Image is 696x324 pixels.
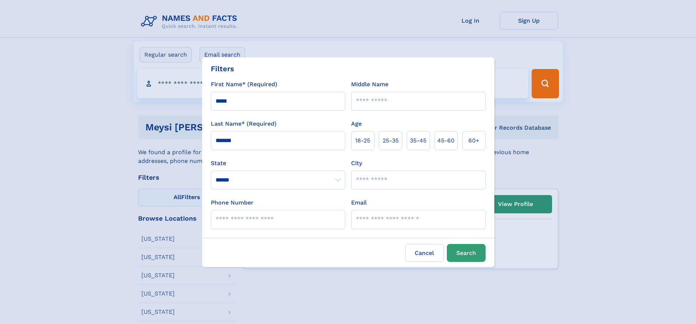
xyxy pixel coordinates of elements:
[211,80,277,89] label: First Name* (Required)
[447,244,486,262] button: Search
[468,136,479,145] span: 60+
[410,136,426,145] span: 35‑45
[211,63,234,74] div: Filters
[211,119,277,128] label: Last Name* (Required)
[383,136,399,145] span: 25‑35
[437,136,455,145] span: 45‑60
[355,136,370,145] span: 18‑25
[351,80,388,89] label: Middle Name
[351,159,362,168] label: City
[211,159,345,168] label: State
[211,198,254,207] label: Phone Number
[351,119,362,128] label: Age
[351,198,367,207] label: Email
[405,244,444,262] label: Cancel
